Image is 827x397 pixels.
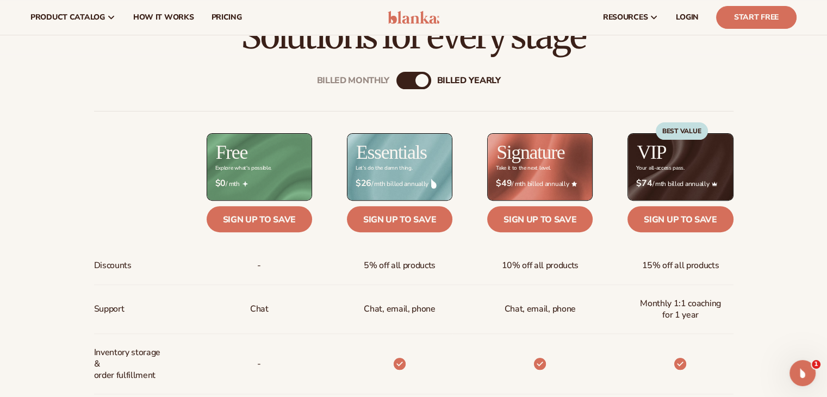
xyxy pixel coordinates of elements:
div: Explore what's possible. [215,165,271,171]
span: - [257,256,261,276]
span: Discounts [94,256,132,276]
span: Support [94,299,125,319]
strong: $26 [356,178,371,189]
img: Star_6.png [571,181,577,186]
div: Let’s do the damn thing. [356,165,412,171]
span: Chat, email, phone [505,299,576,319]
img: Essentials_BG_9050f826-5aa9-47d9-a362-757b82c62641.jpg [347,134,452,200]
span: / mth billed annually [636,178,724,189]
a: Sign up to save [487,206,593,232]
div: Billed Monthly [317,76,390,86]
h2: Solutions for every stage [30,18,797,54]
img: drop.png [431,179,437,189]
span: / mth billed annually [496,178,584,189]
span: pricing [211,13,241,22]
h2: Essentials [356,142,427,162]
strong: $74 [636,178,652,189]
span: resources [603,13,648,22]
p: Chat, email, phone [364,299,435,319]
h2: Free [216,142,247,162]
iframe: Intercom live chat [789,360,816,386]
img: Signature_BG_eeb718c8-65ac-49e3-a4e5-327c6aa73146.jpg [488,134,592,200]
span: product catalog [30,13,105,22]
span: / mth [215,178,303,189]
span: 10% off all products [501,256,579,276]
div: billed Yearly [437,76,501,86]
span: 5% off all products [364,256,436,276]
h2: VIP [637,142,666,162]
img: Free_Icon_bb6e7c7e-73f8-44bd-8ed0-223ea0fc522e.png [242,181,248,187]
a: Sign up to save [207,206,312,232]
span: LOGIN [676,13,699,22]
div: Take it to the next level. [496,165,551,171]
span: 15% off all products [642,256,719,276]
h2: Signature [496,142,564,162]
span: How It Works [133,13,194,22]
img: free_bg.png [207,134,312,200]
a: Start Free [716,6,797,29]
div: Your all-access pass. [636,165,684,171]
span: 1 [812,360,820,369]
img: Crown_2d87c031-1b5a-4345-8312-a4356ddcde98.png [712,181,717,187]
img: logo [388,11,439,24]
a: Sign up to save [627,206,733,232]
div: BEST VALUE [656,122,708,140]
img: VIP_BG_199964bd-3653-43bc-8a67-789d2d7717b9.jpg [628,134,732,200]
a: Sign up to save [347,206,452,232]
p: - [257,354,261,374]
span: Monthly 1:1 coaching for 1 year [636,294,724,325]
strong: $49 [496,178,512,189]
strong: $0 [215,178,226,189]
p: Chat [250,299,269,319]
span: / mth billed annually [356,178,444,189]
span: Inventory storage & order fulfillment [94,343,166,385]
